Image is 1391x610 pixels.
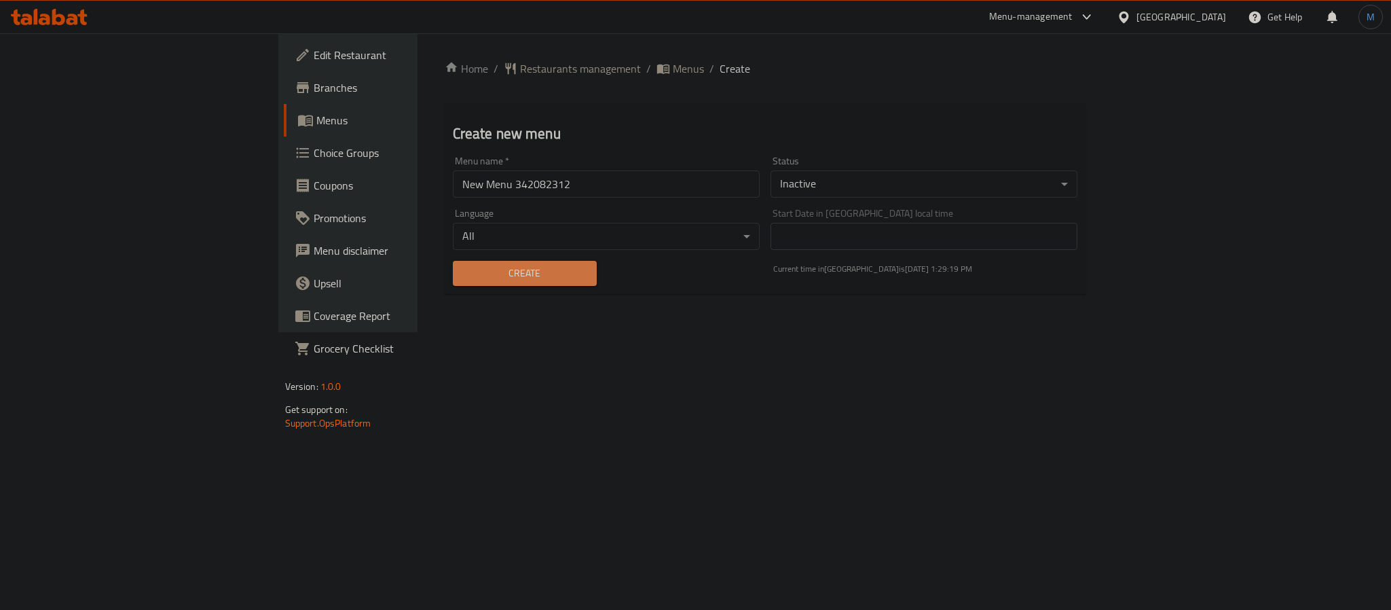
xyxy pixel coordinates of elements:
a: Upsell [284,267,511,300]
div: [GEOGRAPHIC_DATA] [1136,10,1226,24]
input: Please enter Menu name [453,171,760,198]
li: / [709,60,714,77]
a: Choice Groups [284,137,511,169]
span: Get support on: [285,401,348,418]
div: Inactive [771,171,1077,198]
p: Current time in [GEOGRAPHIC_DATA] is [DATE] 1:29:19 PM [773,263,1077,275]
a: Promotions [284,202,511,234]
a: Branches [284,71,511,104]
span: Coverage Report [314,308,500,324]
a: Menus [656,60,704,77]
span: Upsell [314,275,500,291]
span: Grocery Checklist [314,340,500,357]
div: Menu-management [989,9,1073,25]
span: M [1367,10,1375,24]
a: Menus [284,104,511,137]
span: Version: [285,378,318,395]
a: Coverage Report [284,300,511,332]
span: Menu disclaimer [314,243,500,259]
nav: breadcrumb [445,60,1086,77]
a: Support.OpsPlatform [285,414,371,432]
button: Create [453,261,597,286]
span: 1.0.0 [320,378,341,395]
a: Menu disclaimer [284,234,511,267]
span: Menus [673,60,704,77]
span: Create [720,60,750,77]
span: Branches [314,79,500,96]
a: Grocery Checklist [284,332,511,365]
span: Restaurants management [520,60,641,77]
a: Coupons [284,169,511,202]
span: Choice Groups [314,145,500,161]
h2: Create new menu [453,124,1078,144]
span: Coupons [314,177,500,194]
div: All [453,223,760,250]
span: Create [464,265,586,282]
span: Promotions [314,210,500,226]
a: Restaurants management [504,60,641,77]
span: Menus [316,112,500,128]
span: Edit Restaurant [314,47,500,63]
a: Edit Restaurant [284,39,511,71]
li: / [646,60,651,77]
